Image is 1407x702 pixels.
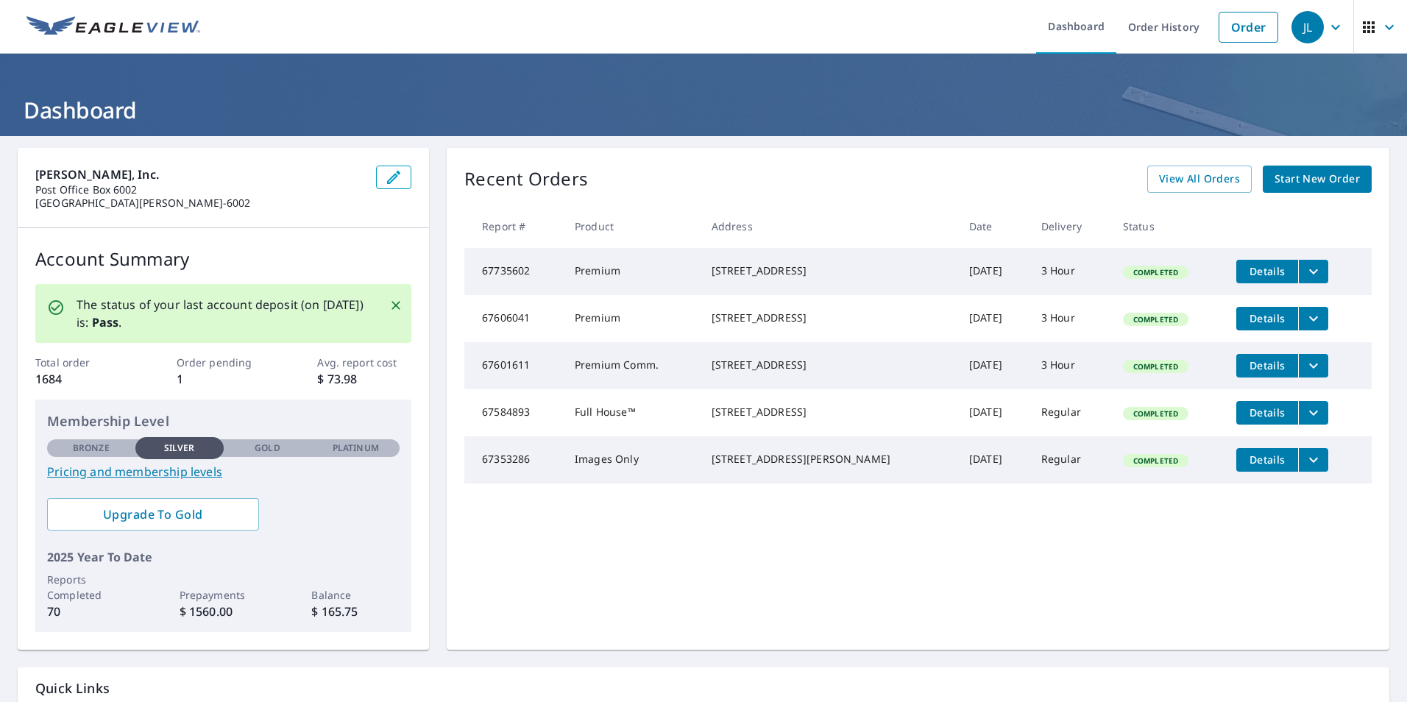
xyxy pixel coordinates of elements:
[164,442,195,455] p: Silver
[464,436,563,483] td: 67353286
[1298,260,1328,283] button: filesDropdownBtn-67735602
[1124,455,1187,466] span: Completed
[47,498,259,531] a: Upgrade To Gold
[1245,405,1289,419] span: Details
[317,370,411,388] p: $ 73.98
[1245,264,1289,278] span: Details
[180,587,268,603] p: Prepayments
[26,16,200,38] img: EV Logo
[1029,342,1111,389] td: 3 Hour
[712,358,946,372] div: [STREET_ADDRESS]
[1236,401,1298,425] button: detailsBtn-67584893
[712,452,946,467] div: [STREET_ADDRESS][PERSON_NAME]
[47,572,135,603] p: Reports Completed
[35,166,364,183] p: [PERSON_NAME], Inc.
[1298,401,1328,425] button: filesDropdownBtn-67584893
[177,355,271,370] p: Order pending
[1124,408,1187,419] span: Completed
[18,95,1389,125] h1: Dashboard
[35,246,411,272] p: Account Summary
[957,342,1029,389] td: [DATE]
[1236,260,1298,283] button: detailsBtn-67735602
[1291,11,1324,43] div: JL
[1029,389,1111,436] td: Regular
[386,296,405,315] button: Close
[957,205,1029,248] th: Date
[700,205,957,248] th: Address
[712,405,946,419] div: [STREET_ADDRESS]
[563,205,700,248] th: Product
[1029,248,1111,295] td: 3 Hour
[35,370,130,388] p: 1684
[464,166,588,193] p: Recent Orders
[311,587,400,603] p: Balance
[317,355,411,370] p: Avg. report cost
[464,205,563,248] th: Report #
[47,411,400,431] p: Membership Level
[59,506,247,522] span: Upgrade To Gold
[1236,354,1298,377] button: detailsBtn-67601611
[1298,307,1328,330] button: filesDropdownBtn-67606041
[1298,448,1328,472] button: filesDropdownBtn-67353286
[92,314,119,330] b: Pass
[47,603,135,620] p: 70
[1298,354,1328,377] button: filesDropdownBtn-67601611
[1263,166,1372,193] a: Start New Order
[1124,314,1187,325] span: Completed
[464,295,563,342] td: 67606041
[1219,12,1278,43] a: Order
[35,196,364,210] p: [GEOGRAPHIC_DATA][PERSON_NAME]-6002
[1159,170,1240,188] span: View All Orders
[1236,448,1298,472] button: detailsBtn-67353286
[464,389,563,436] td: 67584893
[1029,205,1111,248] th: Delivery
[712,263,946,278] div: [STREET_ADDRESS]
[1147,166,1252,193] a: View All Orders
[1275,170,1360,188] span: Start New Order
[1245,311,1289,325] span: Details
[957,436,1029,483] td: [DATE]
[35,183,364,196] p: Post Office Box 6002
[563,342,700,389] td: Premium Comm.
[1111,205,1225,248] th: Status
[73,442,110,455] p: Bronze
[180,603,268,620] p: $ 1560.00
[563,295,700,342] td: Premium
[563,248,700,295] td: Premium
[177,370,271,388] p: 1
[47,463,400,481] a: Pricing and membership levels
[563,436,700,483] td: Images Only
[464,248,563,295] td: 67735602
[311,603,400,620] p: $ 165.75
[35,679,1372,698] p: Quick Links
[1245,453,1289,467] span: Details
[35,355,130,370] p: Total order
[255,442,280,455] p: Gold
[1245,358,1289,372] span: Details
[77,296,372,331] p: The status of your last account deposit (on [DATE]) is: .
[47,548,400,566] p: 2025 Year To Date
[1236,307,1298,330] button: detailsBtn-67606041
[1124,267,1187,277] span: Completed
[1029,436,1111,483] td: Regular
[957,248,1029,295] td: [DATE]
[957,295,1029,342] td: [DATE]
[1029,295,1111,342] td: 3 Hour
[464,342,563,389] td: 67601611
[712,311,946,325] div: [STREET_ADDRESS]
[333,442,379,455] p: Platinum
[1124,361,1187,372] span: Completed
[957,389,1029,436] td: [DATE]
[563,389,700,436] td: Full House™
